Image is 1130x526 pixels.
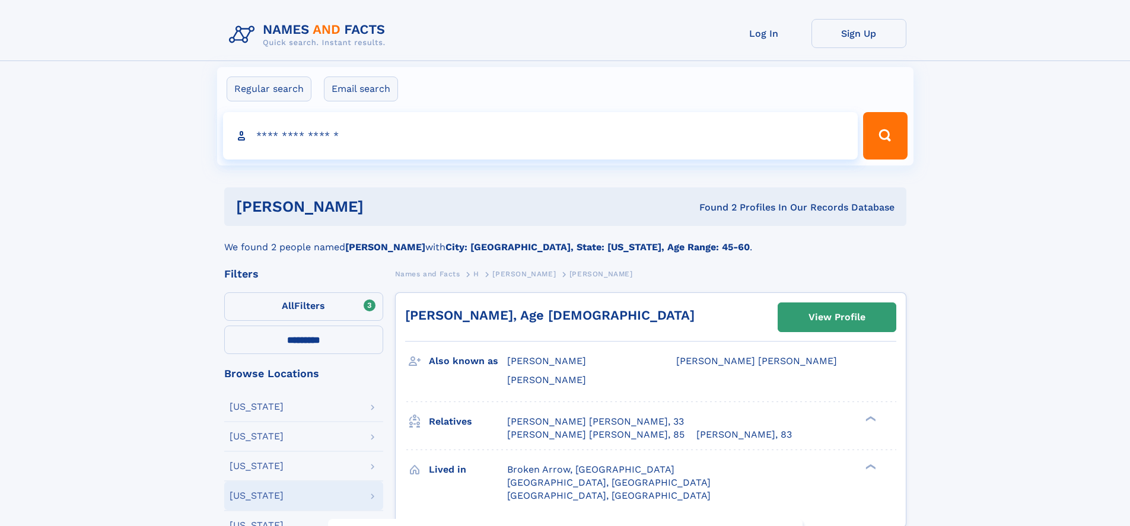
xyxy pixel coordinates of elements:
div: ❯ [862,415,877,422]
label: Filters [224,292,383,321]
div: View Profile [808,304,865,331]
span: Broken Arrow, [GEOGRAPHIC_DATA] [507,464,674,475]
a: View Profile [778,303,896,331]
a: H [473,266,479,281]
button: Search Button [863,112,907,160]
h1: [PERSON_NAME] [236,199,531,214]
h3: Relatives [429,412,507,432]
h3: Lived in [429,460,507,480]
a: Names and Facts [395,266,460,281]
span: All [282,300,294,311]
div: [US_STATE] [230,432,284,441]
a: [PERSON_NAME], Age [DEMOGRAPHIC_DATA] [405,308,695,323]
img: Logo Names and Facts [224,19,395,51]
a: [PERSON_NAME] [492,266,556,281]
div: [US_STATE] [230,491,284,501]
label: Regular search [227,76,311,101]
div: [US_STATE] [230,461,284,471]
span: [PERSON_NAME] [507,355,586,366]
a: Sign Up [811,19,906,48]
span: [PERSON_NAME] [PERSON_NAME] [676,355,837,366]
span: [GEOGRAPHIC_DATA], [GEOGRAPHIC_DATA] [507,477,711,488]
b: City: [GEOGRAPHIC_DATA], State: [US_STATE], Age Range: 45-60 [445,241,750,253]
span: H [473,270,479,278]
input: search input [223,112,858,160]
div: Filters [224,269,383,279]
b: [PERSON_NAME] [345,241,425,253]
span: [PERSON_NAME] [507,374,586,385]
div: [US_STATE] [230,402,284,412]
a: [PERSON_NAME] [PERSON_NAME], 33 [507,415,684,428]
div: Found 2 Profiles In Our Records Database [531,201,895,214]
a: [PERSON_NAME], 83 [696,428,792,441]
span: [PERSON_NAME] [492,270,556,278]
a: Log In [717,19,811,48]
h3: Also known as [429,351,507,371]
span: [GEOGRAPHIC_DATA], [GEOGRAPHIC_DATA] [507,490,711,501]
span: [PERSON_NAME] [569,270,633,278]
a: [PERSON_NAME] [PERSON_NAME], 85 [507,428,685,441]
label: Email search [324,76,398,101]
div: We found 2 people named with . [224,226,906,254]
div: ❯ [862,463,877,470]
div: Browse Locations [224,368,383,379]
